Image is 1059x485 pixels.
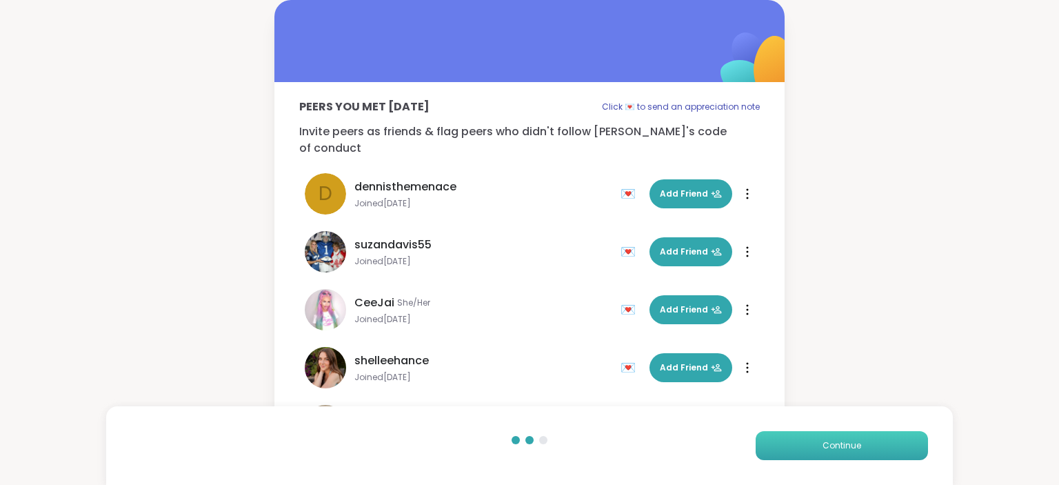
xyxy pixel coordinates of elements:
button: Add Friend [649,179,732,208]
div: 💌 [621,357,641,379]
img: Rose68 [305,405,346,446]
p: Peers you met [DATE] [299,99,430,115]
span: Joined [DATE] [354,198,612,209]
button: Add Friend [649,353,732,382]
span: Joined [DATE] [354,314,612,325]
button: Add Friend [649,295,732,324]
div: 💌 [621,241,641,263]
span: dennisthemenace [354,179,456,195]
div: 💌 [621,183,641,205]
span: suzandavis55 [354,237,432,253]
span: Continue [823,439,861,452]
span: Joined [DATE] [354,372,612,383]
span: She/Her [397,297,430,308]
span: Add Friend [660,362,722,374]
span: Add Friend [660,246,722,258]
span: Add Friend [660,304,722,316]
img: shelleehance [305,347,346,388]
span: Joined [DATE] [354,256,612,267]
p: Click 💌 to send an appreciation note [602,99,760,115]
img: CeeJai [305,289,346,330]
span: d [319,179,332,208]
div: 💌 [621,299,641,321]
span: shelleehance [354,353,429,369]
button: Continue [756,431,928,460]
p: Invite peers as friends & flag peers who didn't follow [PERSON_NAME]'s code of conduct [299,123,760,157]
span: CeeJai [354,295,394,311]
img: suzandavis55 [305,231,346,273]
button: Add Friend [649,237,732,266]
span: Add Friend [660,188,722,200]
